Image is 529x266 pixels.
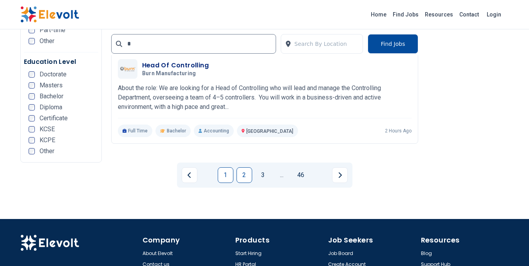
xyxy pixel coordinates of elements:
[40,115,68,121] span: Certificate
[482,7,506,22] a: Login
[182,167,197,183] a: Previous page
[29,148,35,154] input: Other
[120,66,135,71] img: Burn Manufacturing
[40,93,63,100] span: Bachelor
[293,167,309,183] a: Page 46
[167,128,186,134] span: Bachelor
[368,8,390,21] a: Home
[421,235,509,246] h4: Resources
[24,57,98,67] h5: Education Level
[20,6,79,23] img: Elevolt
[40,104,62,110] span: Diploma
[29,104,35,110] input: Diploma
[421,250,432,257] a: Blog
[235,250,262,257] a: Start Hiring
[118,59,412,137] a: Burn ManufacturingHead Of ControllingBurn ManufacturingAbout the role: We are looking for a Head ...
[40,71,67,78] span: Doctorate
[40,38,54,44] span: Other
[29,115,35,121] input: Certificate
[40,27,65,33] span: Part-time
[218,167,233,183] a: Page 1 is your current page
[142,61,209,70] h3: Head Of Controlling
[328,235,416,246] h4: Job Seekers
[118,125,153,137] p: Full Time
[142,70,196,77] span: Burn Manufacturing
[422,8,456,21] a: Resources
[29,38,35,44] input: Other
[29,126,35,132] input: KCSE
[385,128,412,134] p: 2 hours ago
[29,137,35,143] input: KCPE
[143,235,231,246] h4: Company
[182,167,348,183] ul: Pagination
[20,235,79,251] img: Elevolt
[29,71,35,78] input: Doctorate
[40,148,54,154] span: Other
[40,82,63,89] span: Masters
[194,125,234,137] p: Accounting
[255,167,271,183] a: Page 3
[143,250,173,257] a: About Elevolt
[29,82,35,89] input: Masters
[368,34,418,54] button: Find Jobs
[328,250,353,257] a: Job Board
[390,8,422,21] a: Find Jobs
[118,83,412,112] p: About the role: We are looking for a Head of Controlling who will lead and manage the Controlling...
[246,128,293,134] span: [GEOGRAPHIC_DATA]
[235,235,323,246] h4: Products
[237,167,252,183] a: Page 2
[456,8,482,21] a: Contact
[332,167,348,183] a: Next page
[40,137,55,143] span: KCPE
[40,126,55,132] span: KCSE
[29,27,35,33] input: Part-time
[274,167,290,183] a: Jump forward
[490,228,529,266] iframe: Chat Widget
[29,93,35,100] input: Bachelor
